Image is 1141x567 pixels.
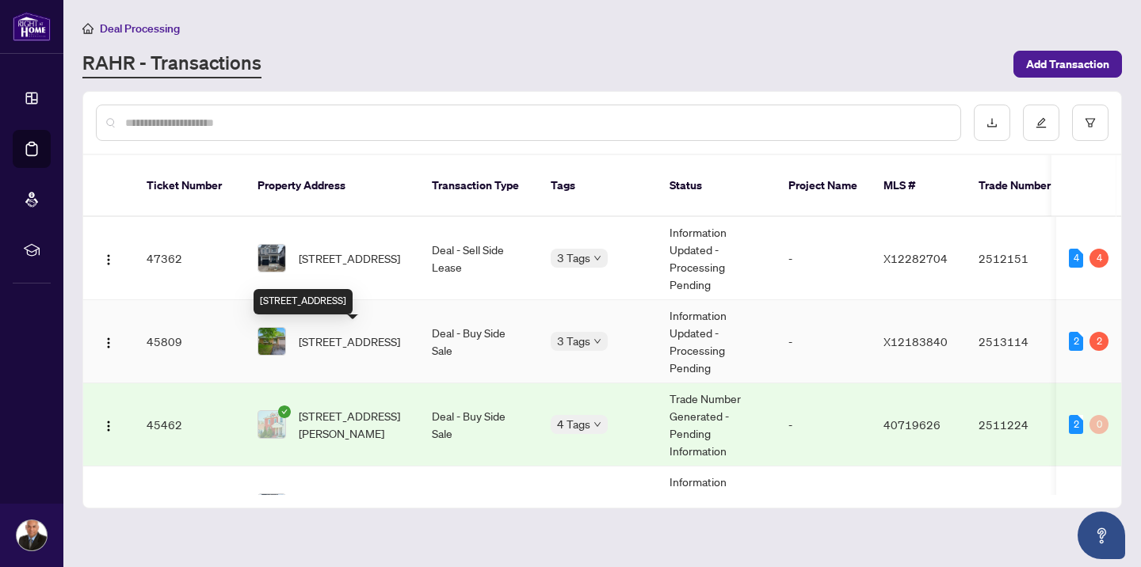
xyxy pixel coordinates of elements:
[82,23,93,34] span: home
[258,245,285,272] img: thumbnail-img
[102,420,115,432] img: Logo
[1036,117,1047,128] span: edit
[1089,415,1109,434] div: 0
[557,249,590,267] span: 3 Tags
[82,50,261,78] a: RAHR - Transactions
[96,245,121,271] button: Logo
[1023,105,1059,141] button: edit
[134,466,245,550] td: 43988
[593,254,601,262] span: down
[966,300,1077,383] td: 2513114
[245,155,419,217] th: Property Address
[134,155,245,217] th: Ticket Number
[538,155,657,217] th: Tags
[299,407,406,442] span: [STREET_ADDRESS][PERSON_NAME]
[1069,249,1083,268] div: 4
[557,415,590,433] span: 4 Tags
[299,249,400,267] span: [STREET_ADDRESS]
[102,337,115,349] img: Logo
[1089,249,1109,268] div: 4
[1069,415,1083,434] div: 2
[419,300,538,383] td: Deal - Buy Side Sale
[776,466,871,550] td: -
[96,412,121,437] button: Logo
[883,251,948,265] span: X12282704
[419,383,538,466] td: Deal - Buy Side Sale
[1072,105,1109,141] button: filter
[134,300,245,383] td: 45809
[974,105,1010,141] button: download
[102,253,115,266] img: Logo
[1078,512,1125,559] button: Open asap
[657,300,776,383] td: Information Updated - Processing Pending
[657,217,776,300] td: Information Updated - Processing Pending
[883,334,948,348] span: X12183840
[419,155,538,217] th: Transaction Type
[966,383,1077,466] td: 2511224
[776,300,871,383] td: -
[966,466,1077,550] td: 2512151
[657,383,776,466] td: Trade Number Generated - Pending Information
[134,217,245,300] td: 47362
[13,12,51,41] img: logo
[1085,117,1096,128] span: filter
[134,383,245,466] td: 45462
[776,155,871,217] th: Project Name
[419,466,538,550] td: Listing - Lease
[593,337,601,345] span: down
[1069,332,1083,351] div: 2
[776,217,871,300] td: -
[776,383,871,466] td: -
[17,520,47,550] img: Profile Icon
[299,333,400,350] span: [STREET_ADDRESS]
[254,289,353,314] div: [STREET_ADDRESS]
[557,332,590,350] span: 3 Tags
[419,217,538,300] td: Deal - Sell Side Lease
[96,329,121,354] button: Logo
[966,155,1077,217] th: Trade Number
[593,420,601,428] span: down
[657,466,776,550] td: Information Updated - Processing Pending
[657,155,776,217] th: Status
[1026,51,1109,77] span: Add Transaction
[1013,51,1122,78] button: Add Transaction
[986,117,998,128] span: download
[1089,332,1109,351] div: 2
[278,405,291,418] span: check-circle
[258,328,285,355] img: thumbnail-img
[258,494,285,521] img: thumbnail-img
[966,217,1077,300] td: 2512151
[100,21,180,36] span: Deal Processing
[883,417,941,432] span: 40719626
[258,411,285,438] img: thumbnail-img
[871,155,966,217] th: MLS #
